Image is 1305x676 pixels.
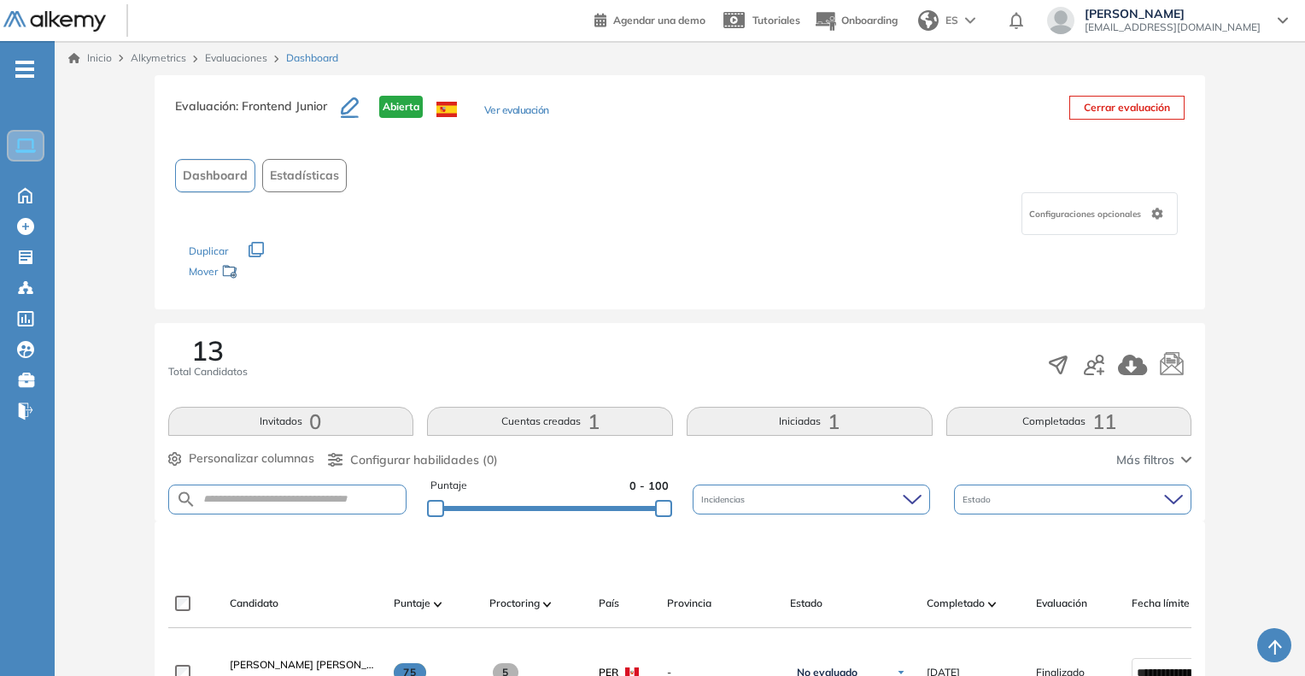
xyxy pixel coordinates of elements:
[270,167,339,185] span: Estadísticas
[15,68,34,71] i: -
[484,103,549,121] button: Ver evaluación
[1021,192,1178,235] div: Configuraciones opcionales
[1036,596,1087,611] span: Evaluación
[687,407,933,436] button: Iniciadas1
[599,596,619,611] span: País
[230,658,400,671] span: [PERSON_NAME] [PERSON_NAME]
[1069,96,1185,120] button: Cerrar evaluación
[752,14,800,26] span: Tutoriales
[965,17,975,24] img: arrow
[963,493,994,506] span: Estado
[427,407,673,436] button: Cuentas creadas1
[543,602,552,607] img: [missing "en.ARROW_ALT" translation]
[379,96,423,118] span: Abierta
[629,478,669,494] span: 0 - 100
[613,14,705,26] span: Agendar una demo
[394,596,430,611] span: Puntaje
[790,596,822,611] span: Estado
[262,159,347,192] button: Estadísticas
[1116,451,1191,469] button: Más filtros
[841,14,898,26] span: Onboarding
[594,9,705,29] a: Agendar una demo
[68,50,112,66] a: Inicio
[434,602,442,607] img: [missing "en.ARROW_ALT" translation]
[436,102,457,117] img: ESP
[328,451,498,469] button: Configurar habilidades (0)
[945,13,958,28] span: ES
[168,364,248,379] span: Total Candidatos
[230,657,380,673] a: [PERSON_NAME] [PERSON_NAME]
[230,596,278,611] span: Candidato
[1085,7,1261,21] span: [PERSON_NAME]
[489,596,540,611] span: Proctoring
[701,493,748,506] span: Incidencias
[1116,451,1174,469] span: Más filtros
[191,337,224,364] span: 13
[814,3,898,39] button: Onboarding
[693,485,930,514] div: Incidencias
[918,10,939,31] img: world
[189,244,228,257] span: Duplicar
[183,167,248,185] span: Dashboard
[430,478,467,494] span: Puntaje
[954,485,1191,514] div: Estado
[1132,596,1190,611] span: Fecha límite
[667,596,711,611] span: Provincia
[175,96,341,132] h3: Evaluación
[189,450,314,467] span: Personalizar columnas
[3,11,106,32] img: Logo
[189,257,360,289] div: Mover
[1085,21,1261,34] span: [EMAIL_ADDRESS][DOMAIN_NAME]
[946,407,1192,436] button: Completadas11
[176,489,196,510] img: SEARCH_ALT
[988,602,997,607] img: [missing "en.ARROW_ALT" translation]
[168,407,414,436] button: Invitados0
[1029,208,1144,220] span: Configuraciones opcionales
[286,50,338,66] span: Dashboard
[175,159,255,192] button: Dashboard
[350,451,498,469] span: Configurar habilidades (0)
[131,51,186,64] span: Alkymetrics
[927,596,985,611] span: Completado
[205,51,267,64] a: Evaluaciones
[168,450,314,467] button: Personalizar columnas
[236,98,327,114] span: : Frontend Junior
